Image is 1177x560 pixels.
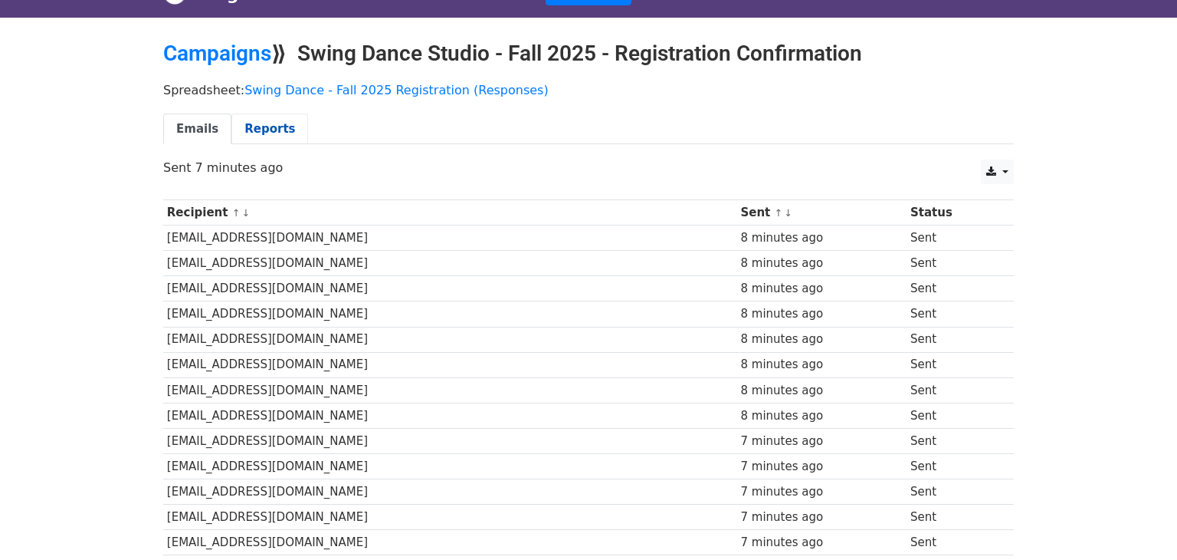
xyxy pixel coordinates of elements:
[907,226,1000,251] td: Sent
[163,114,231,145] a: Emails
[907,377,1000,403] td: Sent
[740,356,903,374] div: 8 minutes ago
[740,331,903,348] div: 8 minutes ago
[907,479,1000,505] td: Sent
[163,276,737,301] td: [EMAIL_ADDRESS][DOMAIN_NAME]
[907,403,1000,428] td: Sent
[740,229,903,247] div: 8 minutes ago
[163,200,737,226] th: Recipient
[244,83,548,97] a: Swing Dance - Fall 2025 Registration (Responses)
[784,207,792,219] a: ↓
[163,505,737,530] td: [EMAIL_ADDRESS][DOMAIN_NAME]
[163,352,737,377] td: [EMAIL_ADDRESS][DOMAIN_NAME]
[740,458,903,476] div: 7 minutes ago
[163,41,271,66] a: Campaigns
[740,534,903,552] div: 7 minutes ago
[907,276,1000,301] td: Sent
[740,509,903,526] div: 7 minutes ago
[740,255,903,272] div: 8 minutes ago
[163,251,737,276] td: [EMAIL_ADDRESS][DOMAIN_NAME]
[232,207,241,219] a: ↑
[740,483,903,501] div: 7 minutes ago
[241,207,250,219] a: ↓
[737,200,907,226] th: Sent
[163,82,1014,98] p: Spreadsheet:
[740,382,903,400] div: 8 minutes ago
[907,327,1000,352] td: Sent
[907,352,1000,377] td: Sent
[163,530,737,555] td: [EMAIL_ADDRESS][DOMAIN_NAME]
[231,114,308,145] a: Reports
[907,251,1000,276] td: Sent
[163,41,1014,67] h2: ⟫ Swing Dance Studio - Fall 2025 - Registration Confirmation
[163,479,737,505] td: [EMAIL_ADDRESS][DOMAIN_NAME]
[907,428,1000,453] td: Sent
[740,305,903,323] div: 8 minutes ago
[163,377,737,403] td: [EMAIL_ADDRESS][DOMAIN_NAME]
[907,301,1000,327] td: Sent
[740,433,903,450] div: 7 minutes ago
[163,226,737,251] td: [EMAIL_ADDRESS][DOMAIN_NAME]
[907,530,1000,555] td: Sent
[163,454,737,479] td: [EMAIL_ADDRESS][DOMAIN_NAME]
[907,200,1000,226] th: Status
[163,428,737,453] td: [EMAIL_ADDRESS][DOMAIN_NAME]
[163,327,737,352] td: [EMAIL_ADDRESS][DOMAIN_NAME]
[907,454,1000,479] td: Sent
[1100,486,1177,560] iframe: Chat Widget
[775,207,783,219] a: ↑
[163,301,737,327] td: [EMAIL_ADDRESS][DOMAIN_NAME]
[163,160,1014,176] p: Sent 7 minutes ago
[740,407,903,425] div: 8 minutes ago
[740,280,903,298] div: 8 minutes ago
[163,403,737,428] td: [EMAIL_ADDRESS][DOMAIN_NAME]
[907,505,1000,530] td: Sent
